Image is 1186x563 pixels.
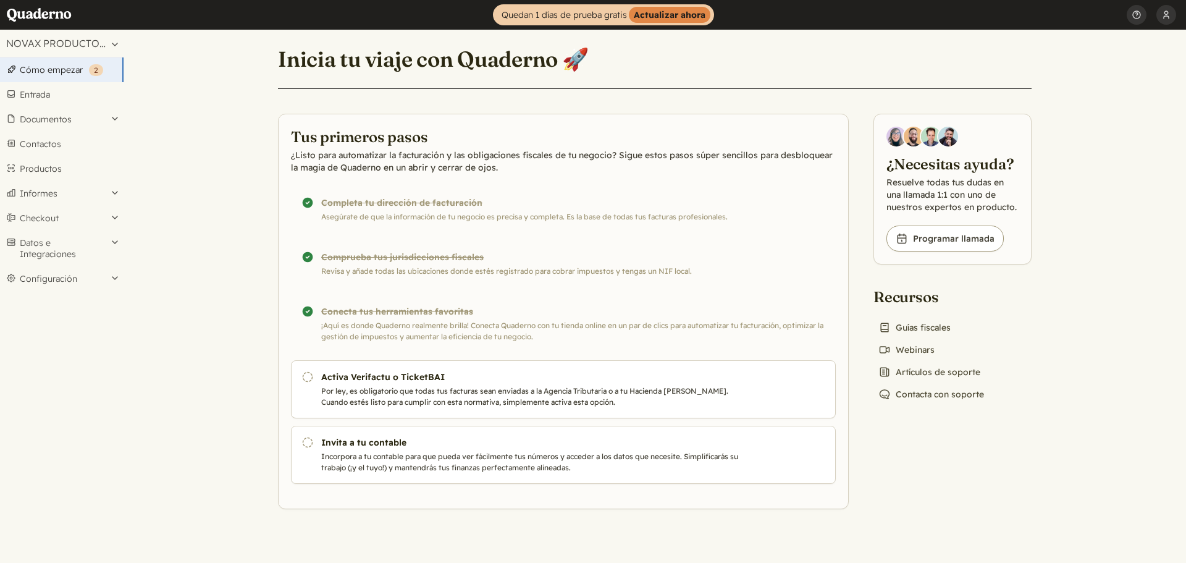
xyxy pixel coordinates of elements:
[321,371,742,383] h3: Activa Verifactu o TicketBAI
[921,127,941,146] img: Ivo Oltmans, Business Developer at Quaderno
[873,319,956,336] a: Guías fiscales
[938,127,958,146] img: Javier Rubio, DevRel at Quaderno
[873,386,989,403] a: Contacta con soporte
[629,7,710,23] strong: Actualizar ahora
[493,4,714,25] a: Quedan 1 días de prueba gratisActualizar ahora
[904,127,923,146] img: Jairo Fumero, Account Executive at Quaderno
[886,127,906,146] img: Diana Carrasco, Account Executive at Quaderno
[873,363,985,381] a: Artículos de soporte
[291,127,836,146] h2: Tus primeros pasos
[886,226,1004,252] a: Programar llamada
[94,66,98,75] span: 2
[873,287,989,307] h2: Recursos
[278,46,589,73] h1: Inicia tu viaje con Quaderno 🚀
[291,426,836,484] a: Invita a tu contable Incorpora a tu contable para que pueda ver fácilmente tus números y acceder ...
[873,341,940,358] a: Webinars
[321,436,742,449] h3: Invita a tu contable
[886,176,1019,213] p: Resuelve todas tus dudas en una llamada 1:1 con uno de nuestros expertos en producto.
[291,360,836,418] a: Activa Verifactu o TicketBAI Por ley, es obligatorio que todas tus facturas sean enviadas a la Ag...
[291,149,836,174] p: ¿Listo para automatizar la facturación y las obligaciones fiscales de tu negocio? Sigue estos pas...
[886,154,1019,174] h2: ¿Necesitas ayuda?
[321,386,742,408] p: Por ley, es obligatorio que todas tus facturas sean enviadas a la Agencia Tributaria o a tu Hacie...
[321,451,742,473] p: Incorpora a tu contable para que pueda ver fácilmente tus números y acceder a los datos que neces...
